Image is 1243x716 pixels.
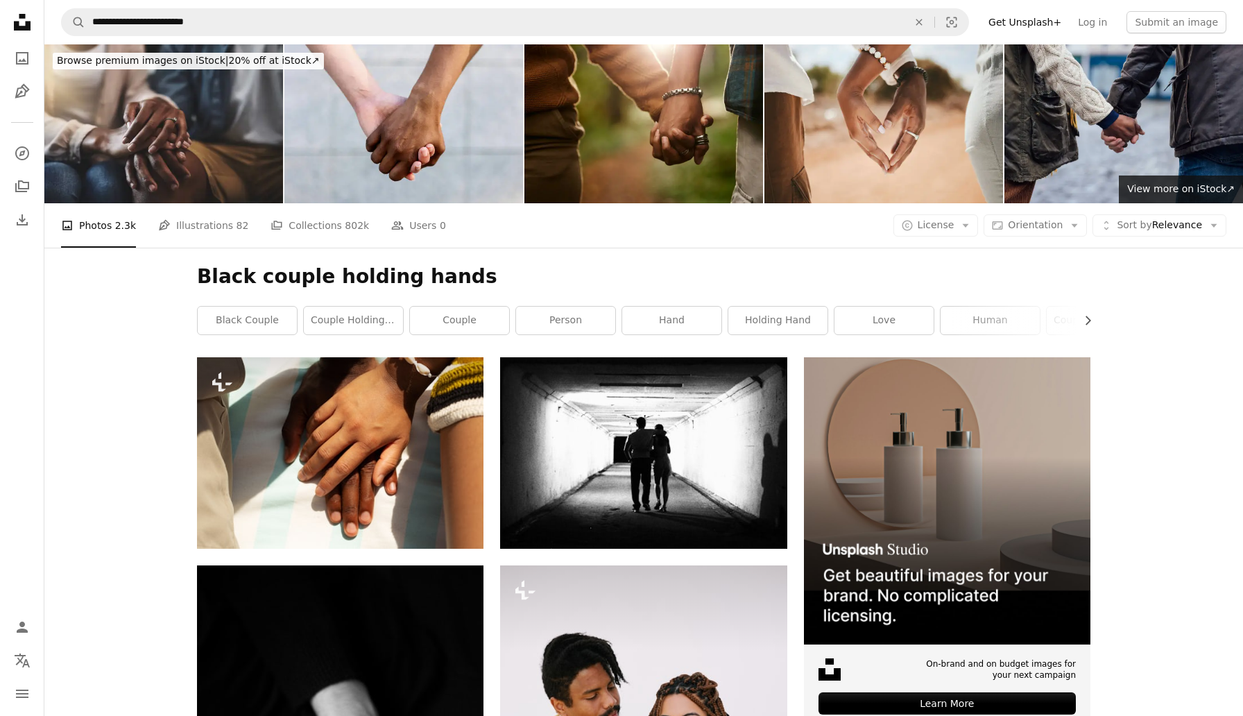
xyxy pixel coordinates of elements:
[197,264,1090,289] h1: Black couple holding hands
[8,680,36,708] button: Menu
[500,357,787,548] img: a man and a woman walking in a tunnel
[834,307,934,334] a: love
[271,203,369,248] a: Collections 802k
[410,307,509,334] a: couple
[391,203,446,248] a: Users 0
[8,173,36,201] a: Collections
[57,55,228,66] span: Browse premium images on iStock |
[1117,219,1202,232] span: Relevance
[8,613,36,641] a: Log in / Sign up
[1075,307,1090,334] button: scroll list to the right
[524,44,763,203] img: Never let go of my hand!
[198,307,297,334] a: black couple
[1070,11,1115,33] a: Log in
[8,139,36,167] a: Explore
[918,219,954,230] span: License
[941,307,1040,334] a: human
[818,692,1076,715] div: Learn More
[904,9,934,35] button: Clear
[980,11,1070,33] a: Get Unsplash+
[1127,183,1235,194] span: View more on iStock ↗
[440,218,446,233] span: 0
[1004,44,1243,203] img: Couple Holding Hands
[804,357,1090,644] img: file-1715714113747-b8b0561c490eimage
[197,446,483,459] a: a close up of two people holding hands
[57,55,320,66] span: 20% off at iStock ↗
[893,214,979,237] button: License
[1047,307,1146,334] a: couple holding hand
[62,9,85,35] button: Search Unsplash
[345,218,369,233] span: 802k
[8,647,36,674] button: Language
[818,658,841,681] img: file-1631678316303-ed18b8b5cb9cimage
[516,307,615,334] a: person
[1092,214,1226,237] button: Sort byRelevance
[284,44,523,203] img: Close up shot of two diverse women holding hands showing unity and support
[304,307,403,334] a: couple holding hands
[1119,176,1243,203] a: View more on iStock↗
[44,44,332,78] a: Browse premium images on iStock|20% off at iStock↗
[237,218,249,233] span: 82
[8,206,36,234] a: Download History
[918,658,1076,682] span: On-brand and on budget images for your next campaign
[935,9,968,35] button: Visual search
[764,44,1003,203] img: Couple hands, heart and love, kindness and trust with support together outdoors. Closeup fingers ...
[984,214,1087,237] button: Orientation
[158,203,248,248] a: Illustrations 82
[1008,219,1063,230] span: Orientation
[61,8,969,36] form: Find visuals sitewide
[8,44,36,72] a: Photos
[197,357,483,548] img: a close up of two people holding hands
[44,44,283,203] img: My love, my first source of comfort
[1126,11,1226,33] button: Submit an image
[622,307,721,334] a: hand
[500,446,787,459] a: a man and a woman walking in a tunnel
[1117,219,1151,230] span: Sort by
[728,307,828,334] a: holding hand
[8,78,36,105] a: Illustrations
